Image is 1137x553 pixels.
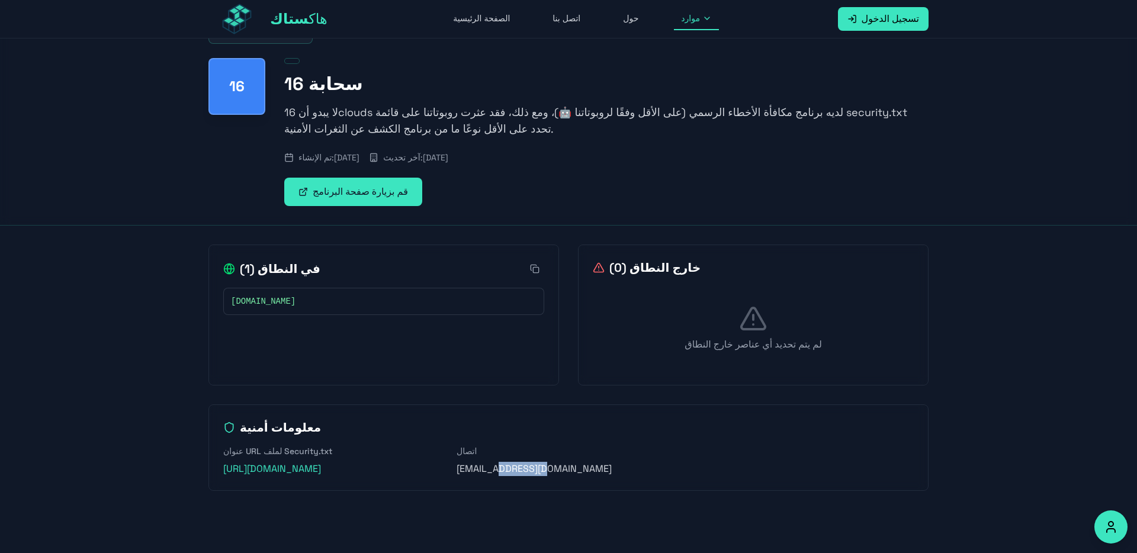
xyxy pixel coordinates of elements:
[593,337,914,352] p: لم يتم تحديد أي عناصر خارج النطاق
[298,152,359,163] span: تم الإنشاء: [DATE]
[862,12,920,26] span: تسجيل الدخول
[223,445,447,457] h3: عنوان URL لملف Security.txt
[457,462,680,476] p: [EMAIL_ADDRESS][DOMAIN_NAME]
[223,261,320,277] h2: في النطاق ( 1 )
[383,152,448,163] span: آخر تحديث: [DATE]
[545,8,587,30] a: اتصل بنا
[284,178,422,206] a: قم بزيارة صفحة البرنامج
[674,8,719,30] button: موارد
[223,419,914,436] h2: معلومات أمنية
[284,104,929,137] p: لا يبدو أن 16clouds لديه برنامج مكافأة الأخطاء الرسمي (على الأقل وفقًا لروبوتاتنا 🤖)، ومع ذلك، فق...
[616,8,645,30] a: حول
[284,73,929,95] h1: 16 سحابة
[838,7,929,31] a: تسجيل الدخول
[1094,510,1128,544] button: Accessibility Options
[231,295,296,307] span: [DOMAIN_NAME]
[681,12,700,24] span: موارد
[525,259,544,278] button: نسخ جميع العناصر ضمن النطاق
[208,58,265,115] div: 16 سحابة
[270,9,309,28] span: ستاك
[593,259,701,276] h2: خارج النطاق ( 0 )
[457,445,680,457] h3: اتصال
[446,8,517,30] a: الصفحة الرئيسية
[270,9,327,28] span: هاك
[223,462,321,475] a: [URL][DOMAIN_NAME]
